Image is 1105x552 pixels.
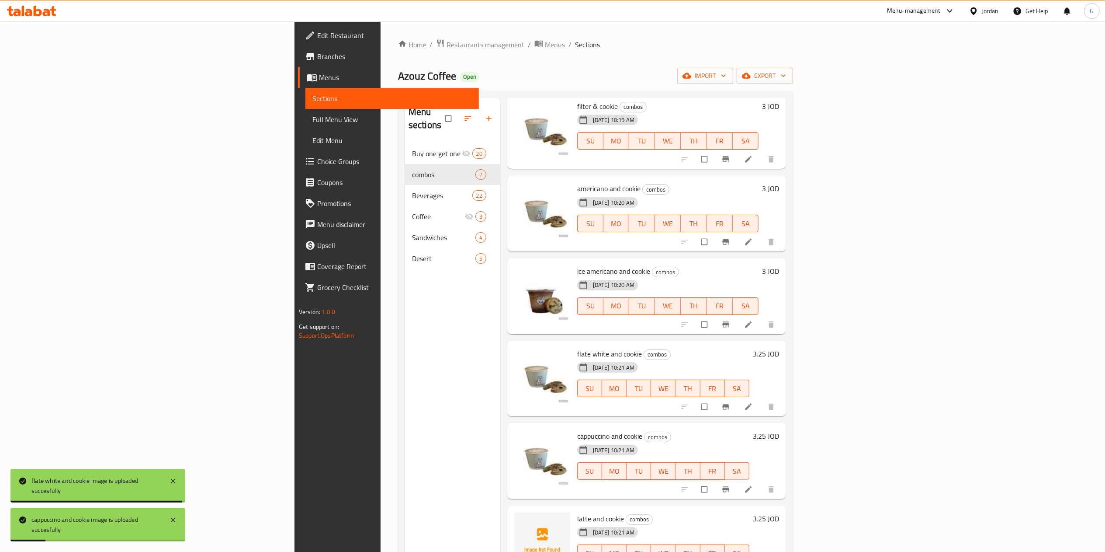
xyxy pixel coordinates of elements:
button: TH [681,297,707,315]
div: combos [644,349,671,360]
span: SU [581,382,599,395]
span: FR [710,135,729,147]
li: / [528,39,531,50]
span: flate white and cookie [577,347,642,360]
button: FR [700,380,725,397]
a: Support.OpsPlatform [299,330,354,341]
span: ice americano and cookie [577,265,650,278]
span: SU [581,300,600,312]
button: TU [629,132,655,150]
span: Upsell [317,240,472,251]
span: SA [736,300,755,312]
button: TH [675,380,700,397]
a: Coverage Report [298,256,479,277]
button: delete [762,315,783,334]
span: MO [607,135,626,147]
button: WE [651,380,675,397]
h6: 3.25 JOD [753,348,779,360]
span: Select to update [696,316,714,333]
span: combos [643,185,669,195]
span: 7 [476,171,486,179]
span: SA [736,217,755,230]
svg: Inactive section [465,212,474,221]
span: Select all sections [440,110,458,127]
span: 20 [473,150,486,158]
span: filter & cookie [577,100,618,113]
span: cappuccino and cookie [577,430,642,443]
span: combos [620,102,646,112]
span: Sections [575,39,600,50]
span: G [1090,6,1094,16]
button: import [677,68,733,84]
div: items [472,148,486,159]
span: 5 [476,255,486,263]
a: Grocery Checklist [298,277,479,298]
span: [DATE] 10:21 AM [589,528,638,537]
img: cappuccino and cookie [514,430,570,486]
a: Edit menu item [744,485,755,494]
a: Edit menu item [744,402,755,411]
span: TH [684,135,703,147]
button: delete [762,232,783,252]
span: TU [630,382,648,395]
button: delete [762,150,783,169]
button: SA [733,215,759,232]
button: delete [762,480,783,499]
div: Desert5 [405,248,500,269]
button: SU [577,297,603,315]
span: combos [626,514,652,524]
span: WE [658,300,677,312]
span: Beverages [412,190,472,201]
a: Menu disclaimer [298,214,479,235]
span: Coupons [317,177,472,188]
h6: 3 JOD [762,265,779,277]
a: Menus [534,39,565,50]
button: MO [602,462,627,480]
span: MO [606,465,623,478]
span: Sort sections [458,109,479,128]
span: combos [412,169,475,180]
span: TU [633,217,651,230]
button: SA [725,462,749,480]
span: 1.0.0 [322,306,335,318]
li: / [568,39,572,50]
button: SU [577,462,602,480]
a: Edit Menu [305,130,479,151]
div: Desert [412,253,475,264]
a: Sections [305,88,479,109]
span: combos [652,267,679,277]
span: TU [633,300,651,312]
button: FR [707,215,733,232]
span: MO [607,300,626,312]
div: Beverages22 [405,185,500,206]
span: americano and cookie [577,182,641,195]
div: Sandwiches4 [405,227,500,248]
button: MO [603,215,629,232]
span: Full Menu View [312,114,472,125]
button: MO [603,132,629,150]
button: SU [577,132,603,150]
button: TH [675,462,700,480]
div: Sandwiches [412,232,475,243]
span: Promotions [317,198,472,209]
button: WE [655,297,681,315]
div: cappuccino and cookie image is uploaded succesfully [31,515,161,535]
button: TU [629,215,655,232]
h6: 3 JOD [762,182,779,195]
h6: 3.25 JOD [753,430,779,442]
span: TH [684,217,703,230]
button: Add section [479,109,500,128]
span: Menus [545,39,565,50]
button: WE [655,215,681,232]
button: SU [577,215,603,232]
div: items [475,169,486,180]
a: Edit menu item [744,238,755,246]
a: Choice Groups [298,151,479,172]
div: combos [620,102,647,112]
span: Select to update [696,234,714,250]
img: flate white and cookie [514,348,570,404]
span: Coffee [412,211,465,222]
span: latte and cookie [577,512,624,525]
span: [DATE] 10:21 AM [589,446,638,454]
